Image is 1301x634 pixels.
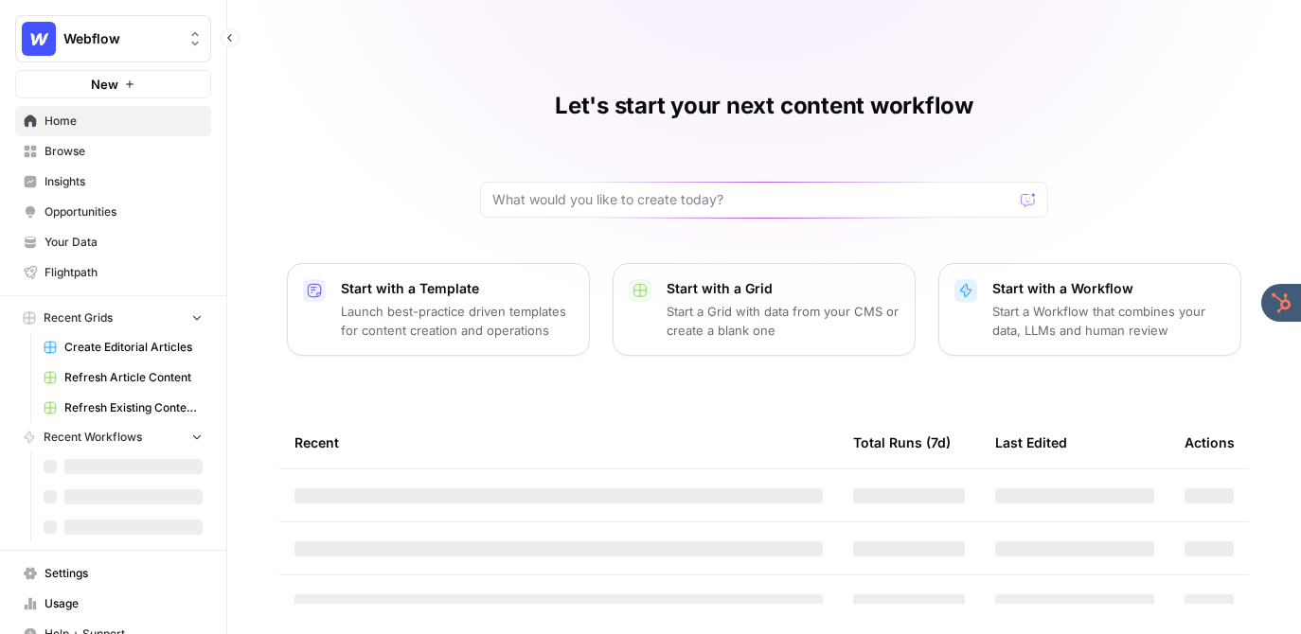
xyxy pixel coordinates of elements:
span: Opportunities [45,203,203,220]
div: Recent [294,416,823,468]
button: Start with a TemplateLaunch best-practice driven templates for content creation and operations [287,263,590,356]
button: Workspace: Webflow [15,15,211,62]
span: Usage [45,595,203,612]
span: Create Editorial Articles [64,339,203,356]
button: New [15,70,211,98]
a: Refresh Existing Content (6) [35,393,211,423]
a: Your Data [15,227,211,257]
a: Flightpath [15,257,211,288]
button: Start with a GridStart a Grid with data from your CMS or create a blank one [613,263,916,356]
span: Recent Grids [44,309,113,326]
a: Create Editorial Articles [35,332,211,362]
p: Start a Grid with data from your CMS or create a blank one [667,302,900,340]
div: Actions [1185,416,1235,468]
span: Webflow [63,29,178,48]
div: Last Edited [995,416,1067,468]
span: Flightpath [45,264,203,281]
p: Start with a Workflow [992,279,1225,298]
a: Browse [15,136,211,167]
a: Opportunities [15,197,211,227]
a: Insights [15,167,211,197]
div: Total Runs (7d) [853,416,951,468]
p: Start with a Template [341,279,574,298]
span: Home [45,113,203,130]
a: Home [15,106,211,136]
a: Settings [15,558,211,589]
a: Refresh Article Content [35,362,211,393]
p: Launch best-practice driven templates for content creation and operations [341,302,574,340]
span: Recent Workflows [44,429,142,446]
span: Refresh Existing Content (6) [64,399,203,416]
span: Insights [45,173,203,190]
span: New [91,75,118,94]
a: Usage [15,589,211,619]
span: Refresh Article Content [64,369,203,386]
button: Recent Workflows [15,423,211,451]
input: What would you like to create today? [492,190,1013,209]
h1: Let's start your next content workflow [555,91,973,121]
span: Settings [45,565,203,582]
button: Start with a WorkflowStart a Workflow that combines your data, LLMs and human review [938,263,1241,356]
span: Your Data [45,234,203,251]
p: Start a Workflow that combines your data, LLMs and human review [992,302,1225,340]
p: Start with a Grid [667,279,900,298]
span: Browse [45,143,203,160]
button: Recent Grids [15,304,211,332]
img: Webflow Logo [22,22,56,56]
